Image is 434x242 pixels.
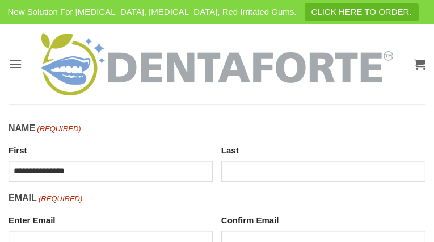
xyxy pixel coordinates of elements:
span: (Required) [36,123,81,135]
label: Last [221,141,425,157]
label: Enter Email [9,211,213,227]
a: Menu [9,50,22,78]
a: CLICK HERE TO ORDER. [305,3,419,21]
img: DENTAFORTE™ [41,33,393,95]
legend: Email [9,191,425,206]
label: Confirm Email [221,211,425,227]
a: View cart [414,52,425,77]
label: First [9,141,213,157]
span: (Required) [37,193,82,205]
legend: Name [9,121,425,136]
